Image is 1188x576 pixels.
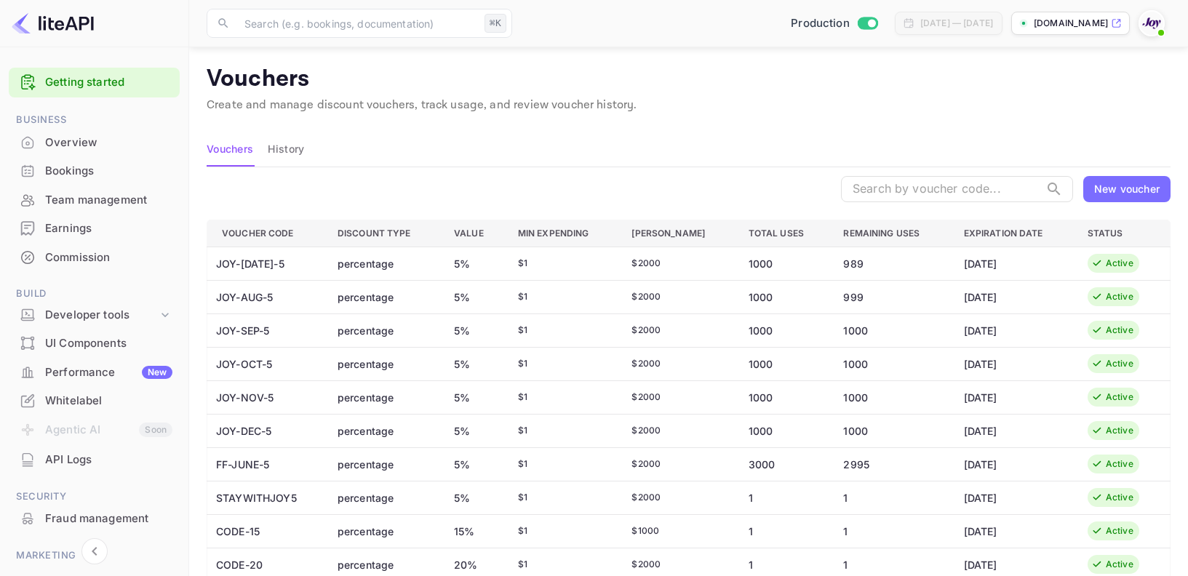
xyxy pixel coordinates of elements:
td: JOY-OCT-5 [207,347,326,380]
a: Team management [9,186,180,213]
div: $ 2000 [631,558,725,571]
button: History [268,132,304,167]
td: 1000 [737,247,832,280]
button: Collapse navigation [81,538,108,564]
td: [DATE] [952,447,1076,481]
td: 5% [442,414,506,447]
th: Total Uses [737,220,832,247]
div: $ 1 [518,257,609,270]
div: Earnings [45,220,172,237]
th: Voucher Code [207,220,326,247]
td: 1 [737,514,832,548]
td: 1 [832,481,952,514]
td: 1 [737,481,832,514]
div: Commission [45,249,172,266]
div: Earnings [9,215,180,243]
td: STAYWITHJOY5 [207,481,326,514]
div: Performance [45,364,172,381]
td: percentage [326,280,442,313]
div: Getting started [9,68,180,97]
a: Earnings [9,215,180,241]
td: [DATE] [952,481,1076,514]
td: [DATE] [952,347,1076,380]
div: $ 1 [518,491,609,504]
th: Status [1076,220,1171,247]
div: $ 2000 [631,357,725,370]
div: Fraud management [45,511,172,527]
td: percentage [326,414,442,447]
div: API Logs [45,452,172,468]
div: Whitelabel [45,393,172,409]
th: Value [442,220,506,247]
th: Expiration Date [952,220,1076,247]
th: [PERSON_NAME] [620,220,736,247]
td: 1000 [832,347,952,380]
div: $ 2000 [631,424,725,437]
td: CODE-15 [207,514,326,548]
div: $ 1 [518,357,609,370]
div: New [142,366,172,379]
div: Active [1106,391,1133,404]
img: With Joy [1140,12,1163,35]
td: 15% [442,514,506,548]
div: Developer tools [45,307,158,324]
div: $ 2000 [631,457,725,471]
button: Vouchers [207,132,253,167]
td: 2995 [832,447,952,481]
div: API Logs [9,446,180,474]
div: Active [1106,324,1133,337]
td: 1000 [737,414,832,447]
p: Create and manage discount vouchers, track usage, and review voucher history. [207,97,1171,114]
div: Developer tools [9,303,180,328]
div: $ 1 [518,457,609,471]
td: JOY-NOV-5 [207,380,326,414]
div: $ 2000 [631,257,725,270]
td: 5% [442,280,506,313]
div: $ 2000 [631,391,725,404]
div: $ 1 [518,290,609,303]
div: Overview [9,129,180,157]
div: Commission [9,244,180,272]
a: Fraud management [9,505,180,532]
td: JOY-SEP-5 [207,313,326,347]
td: [DATE] [952,414,1076,447]
th: Remaining Uses [832,220,952,247]
div: $ 2000 [631,491,725,504]
div: Switch to Sandbox mode [785,15,883,32]
div: Fraud management [9,505,180,533]
div: Active [1106,524,1133,537]
td: 5% [442,447,506,481]
td: [DATE] [952,280,1076,313]
div: $ 2000 [631,324,725,337]
td: [DATE] [952,380,1076,414]
td: [DATE] [952,514,1076,548]
div: Active [1106,457,1133,471]
td: percentage [326,247,442,280]
td: 989 [832,247,952,280]
div: [DATE] — [DATE] [920,17,993,30]
img: LiteAPI logo [12,12,94,35]
td: percentage [326,481,442,514]
div: $ 1 [518,524,609,537]
div: PerformanceNew [9,359,180,387]
div: $ 1 [518,558,609,571]
a: API Logs [9,446,180,473]
a: Overview [9,129,180,156]
td: 1 [832,514,952,548]
td: percentage [326,347,442,380]
div: Whitelabel [9,387,180,415]
p: [DOMAIN_NAME] [1034,17,1108,30]
td: 1000 [737,280,832,313]
a: UI Components [9,329,180,356]
td: 1000 [737,380,832,414]
div: Bookings [9,157,180,185]
span: Security [9,489,180,505]
td: 1000 [737,347,832,380]
div: UI Components [45,335,172,352]
input: Search (e.g. bookings, documentation) [236,9,479,38]
div: Team management [9,186,180,215]
a: Getting started [45,74,172,91]
span: Business [9,112,180,128]
a: Bookings [9,157,180,184]
div: $ 1 [518,391,609,404]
